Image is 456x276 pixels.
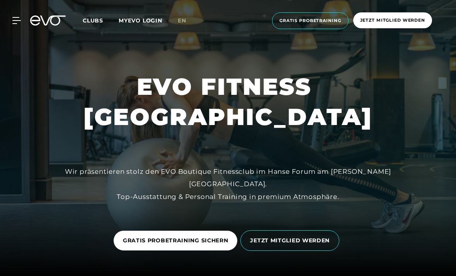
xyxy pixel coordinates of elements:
[178,16,196,25] a: en
[250,237,330,245] span: JETZT MITGLIED WERDEN
[54,165,402,203] div: Wir präsentieren stolz den EVO Boutique Fitnessclub im Hanse Forum am [PERSON_NAME][GEOGRAPHIC_DA...
[270,12,351,29] a: Gratis Probetraining
[279,17,341,24] span: Gratis Probetraining
[83,17,119,24] a: Clubs
[83,17,103,24] span: Clubs
[123,237,228,245] span: GRATIS PROBETRAINING SICHERN
[360,17,425,24] span: Jetzt Mitglied werden
[240,225,342,257] a: JETZT MITGLIED WERDEN
[114,225,241,256] a: GRATIS PROBETRAINING SICHERN
[351,12,434,29] a: Jetzt Mitglied werden
[119,17,162,24] a: MYEVO LOGIN
[178,17,186,24] span: en
[83,72,373,132] h1: EVO FITNESS [GEOGRAPHIC_DATA]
